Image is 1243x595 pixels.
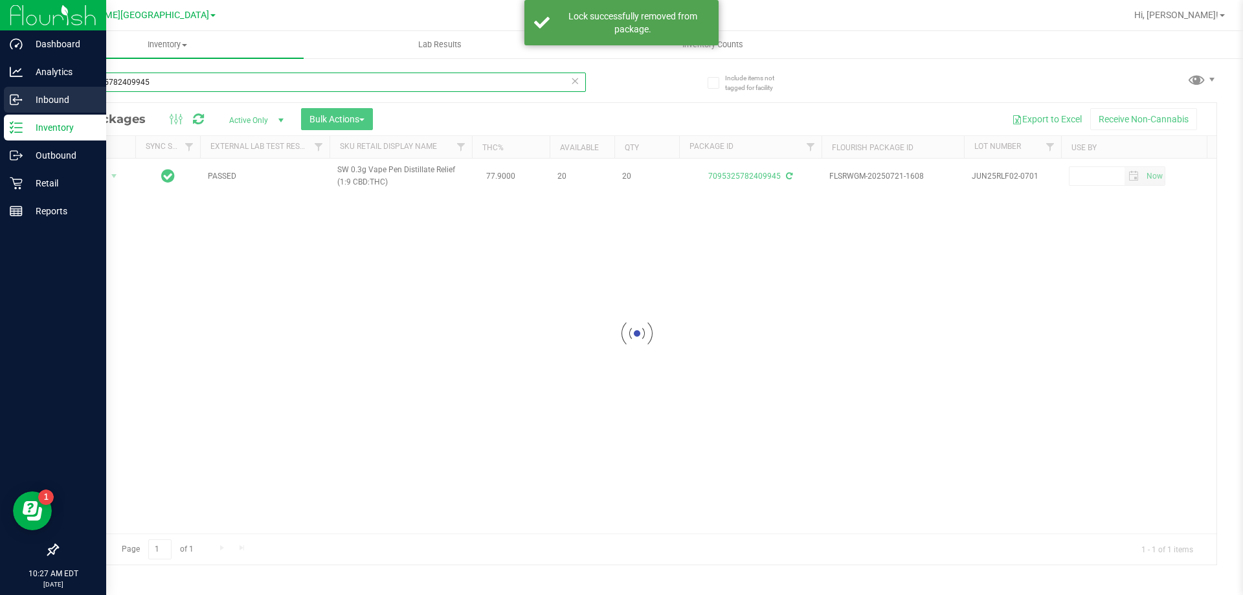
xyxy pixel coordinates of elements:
[570,73,579,89] span: Clear
[6,568,100,579] p: 10:27 AM EDT
[1134,10,1218,20] span: Hi, [PERSON_NAME]!
[725,73,790,93] span: Include items not tagged for facility
[10,177,23,190] inline-svg: Retail
[6,579,100,589] p: [DATE]
[23,175,100,191] p: Retail
[49,10,209,21] span: [PERSON_NAME][GEOGRAPHIC_DATA]
[31,31,304,58] a: Inventory
[10,65,23,78] inline-svg: Analytics
[13,491,52,530] iframe: Resource center
[31,39,304,51] span: Inventory
[10,38,23,51] inline-svg: Dashboard
[23,92,100,107] p: Inbound
[23,148,100,163] p: Outbound
[23,36,100,52] p: Dashboard
[10,205,23,218] inline-svg: Reports
[10,149,23,162] inline-svg: Outbound
[10,93,23,106] inline-svg: Inbound
[38,489,54,505] iframe: Resource center unread badge
[401,39,479,51] span: Lab Results
[10,121,23,134] inline-svg: Inventory
[23,64,100,80] p: Analytics
[557,10,709,36] div: Lock successfully removed from package.
[23,120,100,135] p: Inventory
[57,73,586,92] input: Search Package ID, Item Name, SKU, Lot or Part Number...
[23,203,100,219] p: Reports
[304,31,576,58] a: Lab Results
